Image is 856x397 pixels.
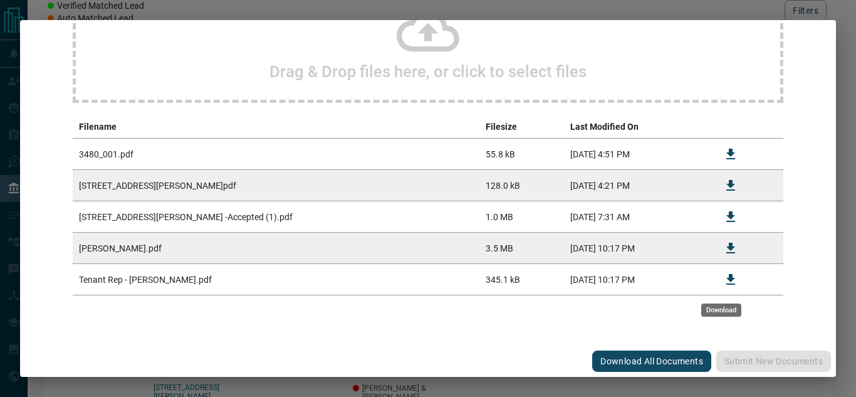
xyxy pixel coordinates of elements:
th: Filesize [479,115,564,139]
td: [DATE] 4:21 PM [564,170,709,201]
button: Download [716,265,746,295]
td: [PERSON_NAME].pdf [73,233,479,264]
button: Download All Documents [592,351,711,372]
td: 1.0 MB [479,201,564,233]
th: download action column [709,115,752,139]
div: Download [701,304,741,317]
button: Download [716,202,746,232]
button: Download [716,233,746,263]
th: delete file action column [752,115,783,139]
td: Tenant Rep - [PERSON_NAME].pdf [73,264,479,295]
td: [DATE] 10:17 PM [564,233,709,264]
td: [DATE] 10:17 PM [564,264,709,295]
td: 3.5 MB [479,233,564,264]
th: Last Modified On [564,115,709,139]
td: [STREET_ADDRESS][PERSON_NAME] -Accepted (1).pdf [73,201,479,233]
td: 345.1 kB [479,264,564,295]
td: [STREET_ADDRESS][PERSON_NAME]pdf [73,170,479,201]
th: Filename [73,115,479,139]
td: 128.0 kB [479,170,564,201]
td: 55.8 kB [479,139,564,170]
h2: Drag & Drop files here, or click to select files [269,62,587,81]
button: Download [716,139,746,169]
td: 3480_001.pdf [73,139,479,170]
button: Download [716,171,746,201]
td: [DATE] 7:31 AM [564,201,709,233]
td: [DATE] 4:51 PM [564,139,709,170]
